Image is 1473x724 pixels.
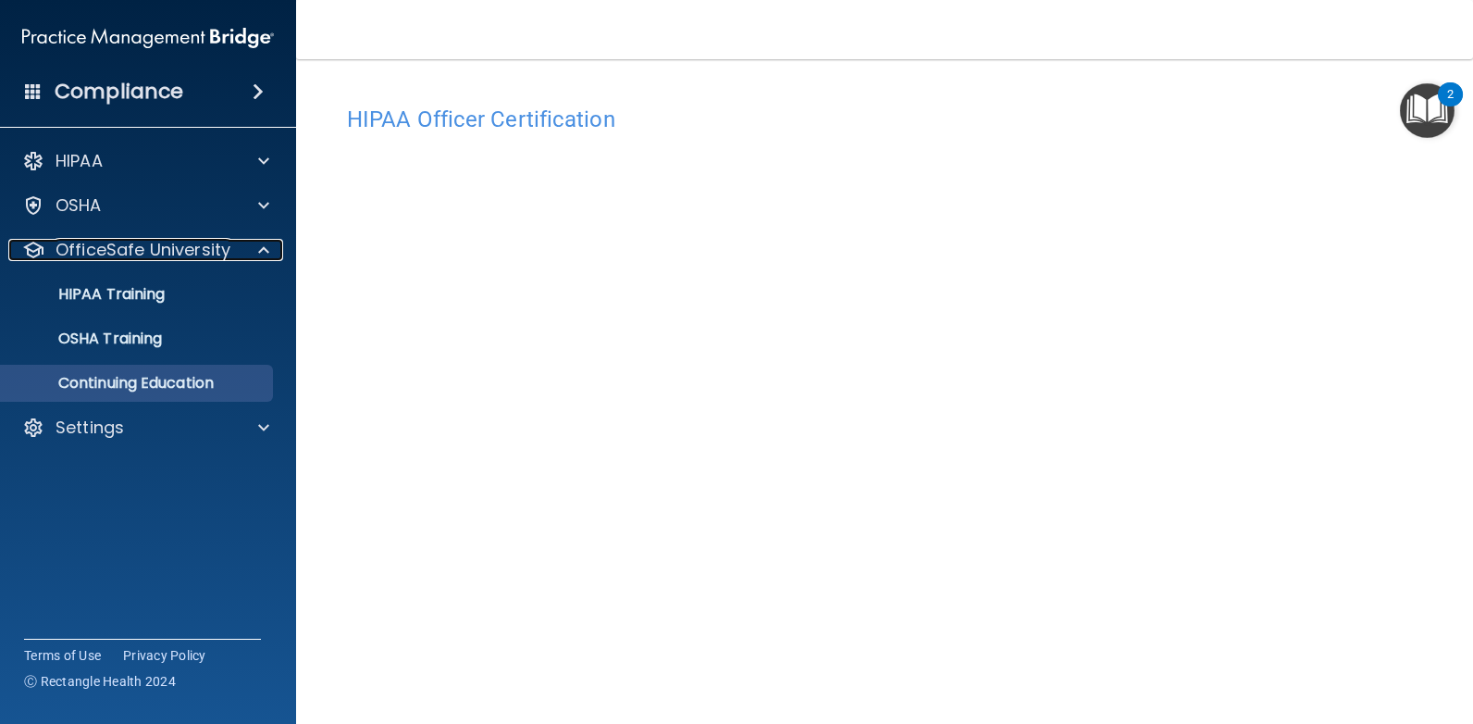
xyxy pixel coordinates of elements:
div: 2 [1447,94,1454,119]
p: HIPAA [56,150,103,172]
p: OSHA Training [12,330,162,348]
a: Settings [22,417,269,439]
p: OSHA [56,194,102,217]
a: HIPAA [22,150,269,172]
p: HIPAA Training [12,285,165,304]
h4: Compliance [55,79,183,105]
span: Ⓒ Rectangle Health 2024 [24,672,176,691]
button: Open Resource Center, 2 new notifications [1400,83,1454,138]
h4: HIPAA Officer Certification [347,107,1422,131]
a: Privacy Policy [123,646,206,665]
p: Settings [56,417,124,439]
p: OfficeSafe University [56,239,230,261]
a: OfficeSafe University [22,239,269,261]
img: PMB logo [22,19,274,56]
p: Continuing Education [12,374,265,393]
a: OSHA [22,194,269,217]
a: Terms of Use [24,646,101,665]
